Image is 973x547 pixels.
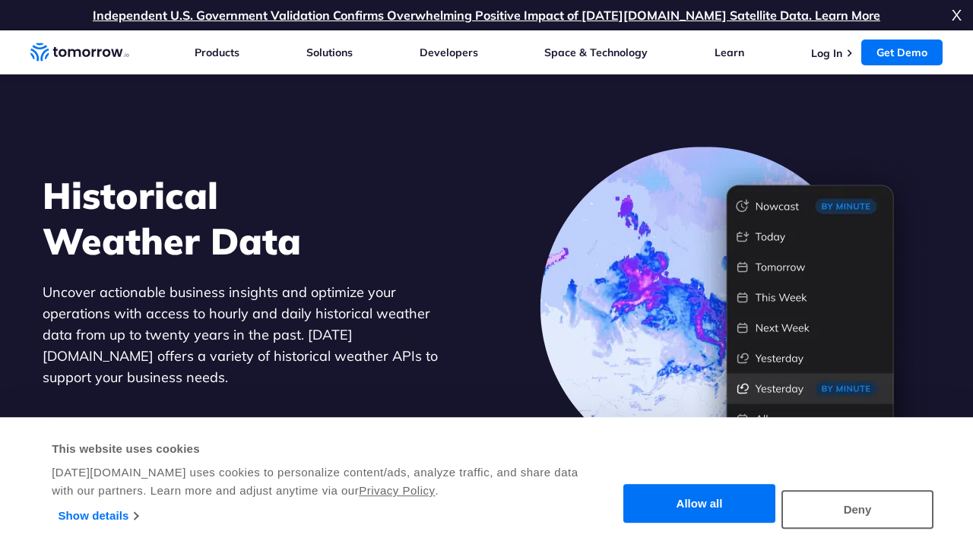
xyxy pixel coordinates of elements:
a: Get Demo [861,40,943,65]
div: This website uses cookies [52,440,597,458]
a: Show details [59,504,138,527]
a: Log In [811,46,842,60]
button: Allow all [623,485,775,523]
div: [DATE][DOMAIN_NAME] uses cookies to personalize content/ads, analyze traffic, and share data with... [52,463,597,500]
a: Developers [420,46,478,59]
a: Solutions [306,46,353,59]
h1: Historical Weather Data [43,172,461,264]
a: Independent U.S. Government Validation Confirms Overwhelming Positive Impact of [DATE][DOMAIN_NAM... [93,8,880,23]
p: Uncover actionable business insights and optimize your operations with access to hourly and daily... [43,282,461,388]
a: Privacy Policy [359,484,435,497]
button: Deny [781,490,933,529]
a: Learn [715,46,744,59]
a: Home link [30,41,129,64]
a: Space & Technology [544,46,648,59]
a: Products [195,46,239,59]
